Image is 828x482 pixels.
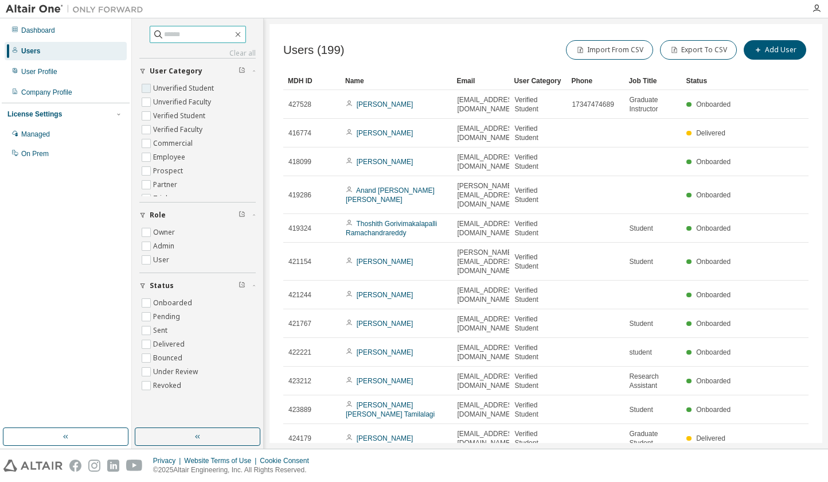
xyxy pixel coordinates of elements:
[239,281,245,290] span: Clear filter
[139,59,256,84] button: User Category
[629,405,653,414] span: Student
[514,153,561,171] span: Verified Student
[629,348,651,357] span: student
[288,100,311,109] span: 427528
[288,376,311,386] span: 423212
[629,372,676,390] span: Research Assistant
[346,220,437,237] a: Thoshith Gorivimakalapalli Ramachandrareddy
[457,95,518,114] span: [EMAIL_ADDRESS][DOMAIN_NAME]
[153,365,200,379] label: Under Review
[288,72,336,90] div: MDH ID
[153,465,316,475] p: © 2025 Altair Engineering, Inc. All Rights Reserved.
[629,257,653,266] span: Student
[696,258,731,266] span: Onboarded
[514,372,561,390] span: Verified Student
[288,405,311,414] span: 423889
[153,137,195,150] label: Commercial
[696,406,731,414] span: Onboarded
[514,429,561,448] span: Verified Student
[6,3,149,15] img: Altair One
[629,319,653,328] span: Student
[153,310,182,324] label: Pending
[139,273,256,298] button: Status
[514,95,561,114] span: Verified Student
[153,337,187,351] label: Delivered
[126,460,143,472] img: youtube.svg
[260,456,315,465] div: Cookie Consent
[346,401,435,418] a: [PERSON_NAME] [PERSON_NAME] Tamilalagi
[88,460,100,472] img: instagram.svg
[696,224,731,232] span: Onboarded
[628,72,677,90] div: Job Title
[288,191,311,200] span: 419286
[21,67,57,76] div: User Profile
[7,110,62,119] div: License Settings
[457,286,518,304] span: [EMAIL_ADDRESS][DOMAIN_NAME]
[696,320,731,328] span: Onboarded
[696,100,731,108] span: Onboarded
[288,319,311,328] span: 421767
[153,226,177,239] label: Owner
[457,372,518,390] span: [EMAIL_ADDRESS][DOMAIN_NAME]
[357,348,413,356] a: [PERSON_NAME]
[153,81,216,95] label: Unverified Student
[357,377,413,385] a: [PERSON_NAME]
[457,314,518,333] span: [EMAIL_ADDRESS][DOMAIN_NAME]
[107,460,119,472] img: linkedin.svg
[514,124,561,142] span: Verified Student
[153,379,183,392] label: Revoked
[696,191,731,199] span: Onboarded
[457,343,518,361] span: [EMAIL_ADDRESS][DOMAIN_NAME]
[153,239,177,253] label: Admin
[514,72,562,90] div: User Category
[514,186,561,204] span: Verified Student
[696,434,725,442] span: Delivered
[184,456,260,465] div: Website Terms of Use
[21,26,55,35] div: Dashboard
[239,67,245,76] span: Clear filter
[288,257,311,266] span: 421154
[357,258,413,266] a: [PERSON_NAME]
[457,181,518,209] span: [PERSON_NAME][EMAIL_ADDRESS][DOMAIN_NAME]
[456,72,505,90] div: Email
[345,72,447,90] div: Name
[153,351,185,365] label: Bounced
[150,67,202,76] span: User Category
[514,219,561,238] span: Verified Student
[566,40,653,60] button: Import From CSV
[153,95,213,109] label: Unverified Faculty
[150,281,174,290] span: Status
[696,348,731,356] span: Onboarded
[696,377,731,385] span: Onboarded
[629,95,676,114] span: Graduate Instructor
[288,157,311,166] span: 418099
[514,252,561,271] span: Verified Student
[457,248,518,275] span: [PERSON_NAME][EMAIL_ADDRESS][DOMAIN_NAME]
[357,129,413,137] a: [PERSON_NAME]
[69,460,81,472] img: facebook.svg
[357,320,413,328] a: [PERSON_NAME]
[283,44,345,57] span: Users (199)
[357,434,413,442] a: [PERSON_NAME]
[572,100,614,109] span: 17347474689
[744,40,806,60] button: Add User
[457,219,518,238] span: [EMAIL_ADDRESS][DOMAIN_NAME]
[346,186,435,204] a: Anand [PERSON_NAME] [PERSON_NAME]
[153,324,170,337] label: Sent
[153,253,171,267] label: User
[357,100,413,108] a: [PERSON_NAME]
[153,123,205,137] label: Verified Faculty
[514,314,561,333] span: Verified Student
[150,211,166,220] span: Role
[21,88,72,97] div: Company Profile
[457,429,518,448] span: [EMAIL_ADDRESS][DOMAIN_NAME]
[629,429,676,448] span: Graduate Student
[139,203,256,228] button: Role
[153,192,170,205] label: Trial
[21,46,40,56] div: Users
[239,211,245,220] span: Clear filter
[153,164,185,178] label: Prospect
[696,291,731,299] span: Onboarded
[288,224,311,233] span: 419324
[139,49,256,58] a: Clear all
